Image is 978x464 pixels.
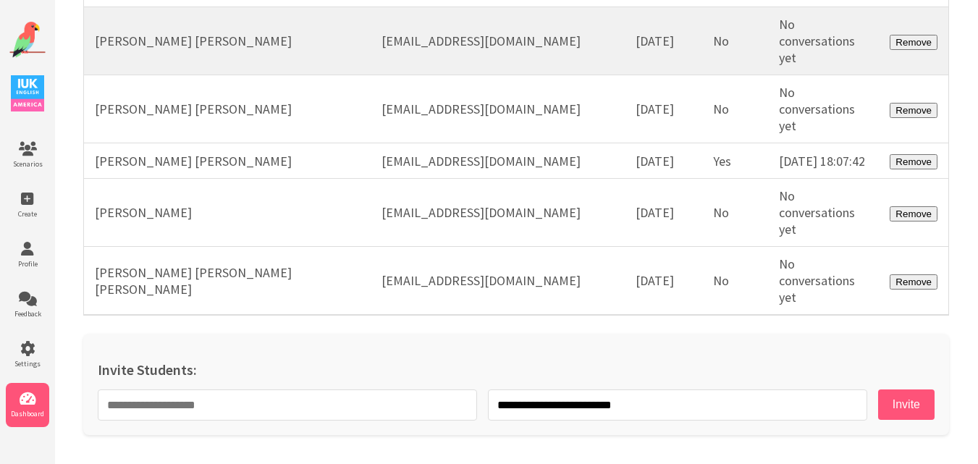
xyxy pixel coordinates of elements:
[890,103,937,118] button: Remove
[371,179,625,247] td: [EMAIL_ADDRESS][DOMAIN_NAME]
[98,360,935,379] h2: Invite Students:
[702,7,768,75] td: No
[84,7,371,75] td: [PERSON_NAME] [PERSON_NAME]
[6,159,49,169] span: Scenarios
[890,35,937,50] button: Remove
[878,389,935,420] button: Invite
[625,247,702,316] td: [DATE]
[768,247,879,316] td: No conversations yet
[6,259,49,269] span: Profile
[84,75,371,143] td: [PERSON_NAME] [PERSON_NAME]
[702,247,768,316] td: No
[6,309,49,319] span: Feedback
[371,7,625,75] td: [EMAIL_ADDRESS][DOMAIN_NAME]
[9,22,46,58] img: Website Logo
[768,179,879,247] td: No conversations yet
[768,7,879,75] td: No conversations yet
[6,409,49,418] span: Dashboard
[625,143,702,179] td: [DATE]
[890,154,937,169] button: Remove
[84,179,371,247] td: [PERSON_NAME]
[371,75,625,143] td: [EMAIL_ADDRESS][DOMAIN_NAME]
[702,75,768,143] td: No
[890,206,937,222] button: Remove
[890,274,937,290] button: Remove
[371,143,625,179] td: [EMAIL_ADDRESS][DOMAIN_NAME]
[6,209,49,219] span: Create
[768,143,879,179] td: [DATE] 18:07:42
[702,179,768,247] td: No
[11,75,44,111] img: IUK Logo
[371,247,625,316] td: [EMAIL_ADDRESS][DOMAIN_NAME]
[84,143,371,179] td: [PERSON_NAME] [PERSON_NAME]
[84,247,371,316] td: [PERSON_NAME] [PERSON_NAME] [PERSON_NAME]
[625,179,702,247] td: [DATE]
[702,143,768,179] td: Yes
[768,75,879,143] td: No conversations yet
[625,75,702,143] td: [DATE]
[6,359,49,368] span: Settings
[625,7,702,75] td: [DATE]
